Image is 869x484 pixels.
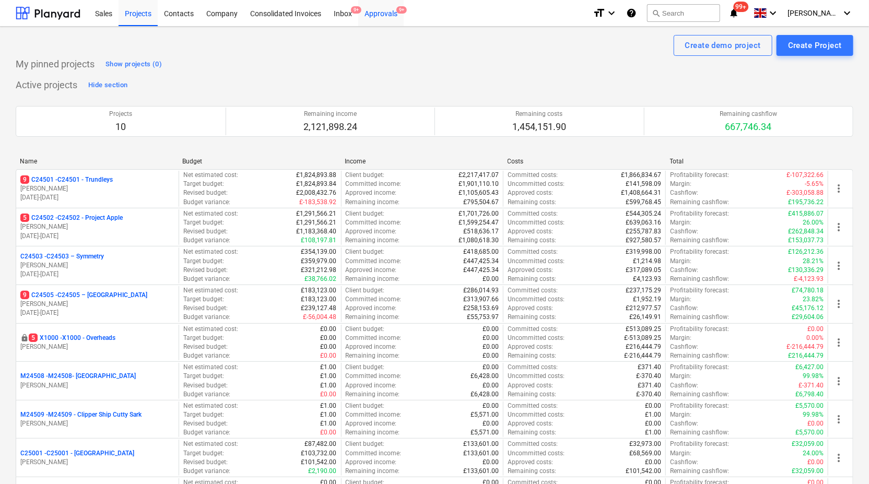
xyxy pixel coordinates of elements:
[463,247,499,256] p: £418,685.00
[645,419,661,428] p: £0.00
[105,58,162,70] div: Show projects (0)
[508,295,565,304] p: Uncommitted costs :
[512,121,566,133] p: 1,454,151.90
[303,313,337,322] p: £-56,004.48
[20,252,174,279] div: C24503 -C24503 – Symmetry[PERSON_NAME][DATE]-[DATE]
[20,410,174,428] div: M24509 -M24509 - Clipper Ship Cutty Sark[PERSON_NAME]
[483,334,499,343] p: £0.00
[183,304,228,313] p: Revised budget :
[20,175,29,184] span: 9
[463,266,499,275] p: £447,425.34
[346,236,400,245] p: Remaining income :
[512,110,566,119] p: Remaining costs
[20,291,174,317] div: 9C24505 -C24505 – [GEOGRAPHIC_DATA][PERSON_NAME][DATE]-[DATE]
[767,7,779,19] i: keyboard_arrow_down
[803,218,824,227] p: 26.00%
[807,325,824,334] p: £0.00
[109,110,132,119] p: Projects
[301,257,337,266] p: £359,979.00
[346,257,402,266] p: Committed income :
[20,214,123,222] p: C24502 - C24502 - Project Apple
[788,247,824,256] p: £126,212.36
[20,291,147,300] p: C24505 - C24505 – [GEOGRAPHIC_DATA]
[508,304,553,313] p: Approved costs :
[483,419,499,428] p: £0.00
[786,343,824,351] p: £-216,444.79
[508,198,556,207] p: Remaining costs :
[183,295,224,304] p: Target budget :
[20,309,174,317] p: [DATE] - [DATE]
[20,334,29,343] div: This project is confidential
[508,390,556,399] p: Remaining costs :
[20,381,174,390] p: [PERSON_NAME]
[88,79,127,91] div: Hide section
[674,35,772,56] button: Create demo project
[20,372,136,381] p: M24508 - M24508- [GEOGRAPHIC_DATA]
[508,286,558,295] p: Committed costs :
[301,266,337,275] p: £321,212.98
[633,275,661,284] p: £4,123.93
[183,198,230,207] p: Budget variance :
[183,381,228,390] p: Revised budget :
[183,419,228,428] p: Revised budget :
[832,259,845,272] span: more_vert
[508,247,558,256] p: Committed costs :
[463,286,499,295] p: £286,014.93
[183,209,238,218] p: Net estimated cost :
[626,325,661,334] p: £513,089.25
[670,363,729,372] p: Profitability forecast :
[795,390,824,399] p: £6,798.40
[471,410,499,419] p: £5,571.00
[109,121,132,133] p: 10
[396,6,407,14] span: 9+
[508,372,565,381] p: Uncommitted costs :
[483,325,499,334] p: £0.00
[346,266,397,275] p: Approved income :
[508,410,565,419] p: Uncommitted costs :
[483,402,499,410] p: £0.00
[788,236,824,245] p: £153,037.73
[346,304,397,313] p: Approved income :
[346,343,397,351] p: Approved income :
[832,182,845,195] span: more_vert
[20,158,174,165] div: Name
[321,334,337,343] p: £0.00
[20,193,174,202] p: [DATE] - [DATE]
[20,291,29,299] span: 9
[788,209,824,218] p: £415,886.07
[459,218,499,227] p: £1,599,254.47
[508,313,556,322] p: Remaining costs :
[806,334,824,343] p: 0.00%
[832,375,845,387] span: more_vert
[621,171,661,180] p: £1,866,834.67
[346,198,400,207] p: Remaining income :
[297,171,337,180] p: £1,824,893.88
[303,121,357,133] p: 2,121,898.24
[20,214,174,240] div: 5C24502 -C24502 - Project Apple[PERSON_NAME][DATE]-[DATE]
[321,351,337,360] p: £0.00
[792,313,824,322] p: £29,604.06
[305,275,337,284] p: £38,766.02
[626,180,661,188] p: £141,598.09
[20,214,29,222] span: 5
[183,343,228,351] p: Revised budget :
[633,295,661,304] p: £1,952.19
[183,363,238,372] p: Net estimated cost :
[626,247,661,256] p: £319,998.00
[670,390,729,399] p: Remaining cashflow :
[183,351,230,360] p: Budget variance :
[670,286,729,295] p: Profitability forecast :
[638,363,661,372] p: £371.40
[16,79,77,91] p: Active projects
[183,402,238,410] p: Net estimated cost :
[346,402,385,410] p: Client budget :
[807,419,824,428] p: £0.00
[86,77,130,93] button: Hide section
[670,372,691,381] p: Margin :
[183,188,228,197] p: Revised budget :
[463,257,499,266] p: £447,425.34
[508,334,565,343] p: Uncommitted costs :
[20,232,174,241] p: [DATE] - [DATE]
[20,419,174,428] p: [PERSON_NAME]
[670,304,698,313] p: Cashflow :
